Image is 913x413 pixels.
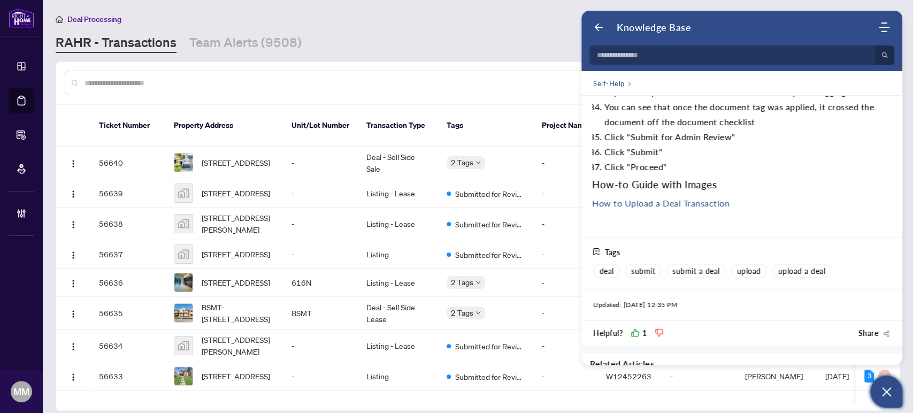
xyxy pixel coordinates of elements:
span: Submitted for Review [455,218,525,230]
span: upload [737,266,761,276]
h3: How-to Guide with Images [592,179,892,190]
span: [STREET_ADDRESS][PERSON_NAME] [202,334,274,357]
img: Logo [69,342,78,351]
div: upload a deal [772,264,832,278]
td: - [283,179,358,208]
div: Click "Submit for Admin Review" [604,129,887,144]
a: RAHR - Transactions [56,34,177,53]
span: [STREET_ADDRESS] [202,370,270,382]
nav: breadcrumb [593,78,632,89]
button: Logo [65,304,82,322]
td: - [283,240,358,269]
span: deal [600,266,614,276]
button: Logo [65,337,82,354]
span: Submitted for Review [455,371,525,383]
div: Modules Menu [877,22,891,33]
td: Listing - Lease [358,269,438,297]
div: submit a deal [666,264,726,278]
td: Listing [358,362,438,391]
span: Updated: [DATE] 12:35 PM [593,300,677,309]
span: [STREET_ADDRESS] [202,248,270,260]
img: Logo [69,310,78,318]
span: 1 [642,327,647,339]
td: - [533,330,597,362]
span: down [475,310,481,316]
th: Property Address [165,105,283,147]
div: deal [593,264,620,278]
img: thumbnail-img [174,184,193,202]
img: logo [9,8,34,28]
img: thumbnail-img [174,215,193,233]
span: home [56,16,63,23]
td: - [533,240,597,269]
img: thumbnail-img [174,304,193,322]
td: [PERSON_NAME] [736,362,817,391]
td: - [533,297,597,330]
td: - [533,208,597,240]
th: Ticket Number [90,105,165,147]
img: Logo [69,279,78,288]
span: 2 Tags [451,307,473,319]
span: [STREET_ADDRESS] [202,277,270,288]
img: Logo [69,220,78,229]
div: Click "Submit" [604,144,887,159]
span: [STREET_ADDRESS] [202,157,270,169]
span: Submitted for Review [455,340,525,352]
td: - [533,179,597,208]
button: Back [593,22,604,33]
th: Project Name [533,105,597,147]
td: - [533,147,597,179]
td: - [533,269,597,297]
span: BSMT-[STREET_ADDRESS] [202,301,274,325]
span: MM [13,384,29,399]
span: Deal Processing [67,14,121,24]
td: 56634 [90,330,165,362]
td: Listing - Lease [358,208,438,240]
td: 56640 [90,147,165,179]
span: Submitted for Review [455,188,525,200]
span: [DATE] [825,371,849,381]
td: - [283,147,358,179]
td: 56637 [90,240,165,269]
td: BSMT [283,297,358,330]
td: Deal - Sell Side Sale [358,147,438,179]
h5: Tags [605,247,620,256]
button: Open asap [870,376,902,408]
td: 56633 [90,362,165,391]
span: 2 Tags [451,276,473,288]
div: You can see that once the document tag was applied, it crossed the document off the document chec... [604,100,887,129]
img: Logo [69,159,78,168]
th: Unit/Lot Number [283,105,358,147]
td: 616N [283,269,358,297]
img: Logo [69,373,78,381]
td: 56638 [90,208,165,240]
h5: Helpful? [593,327,623,339]
span: Self-Help [593,78,625,89]
span: down [475,160,481,165]
span: upload a deal [778,266,826,276]
th: Tags [438,105,533,147]
h3: Related Articles [590,357,654,369]
td: 56636 [90,269,165,297]
img: Logo [69,251,78,259]
h1: Knowledge Base [617,21,691,33]
div: submit [625,264,661,278]
span: submit [631,266,655,276]
td: Listing [358,240,438,269]
span: [STREET_ADDRESS][PERSON_NAME] [202,212,274,235]
span: submit a deal [672,266,720,276]
img: thumbnail-img [174,273,193,292]
button: Logo [65,246,82,263]
td: 56639 [90,179,165,208]
img: Logo [69,190,78,198]
img: thumbnail-img [174,367,193,385]
div: 0 [878,370,891,383]
span: 2 Tags [451,156,473,169]
th: Transaction Type [358,105,438,147]
img: thumbnail-img [174,336,193,355]
a: Team Alerts (9508) [189,34,302,53]
button: Logo [65,215,82,232]
td: Listing - Lease [358,179,438,208]
button: Logo [65,274,82,291]
button: Logo [65,185,82,202]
